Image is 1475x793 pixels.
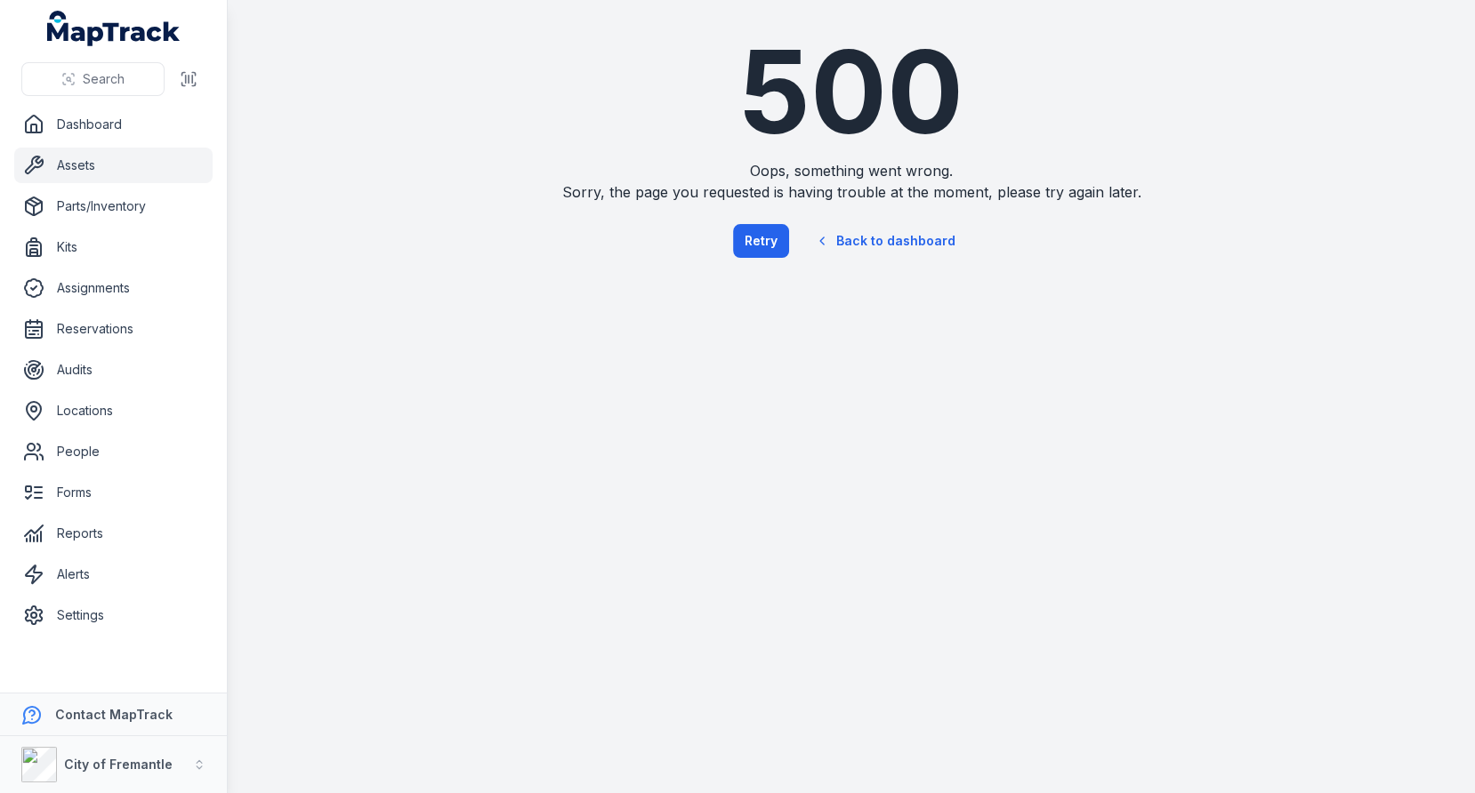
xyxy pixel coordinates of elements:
a: Dashboard [14,107,213,142]
a: Alerts [14,557,213,592]
a: MapTrack [47,11,181,46]
h1: 500 [524,36,1179,149]
span: Search [83,70,125,88]
a: Reports [14,516,213,551]
strong: Contact MapTrack [55,707,173,722]
a: Audits [14,352,213,388]
a: Assignments [14,270,213,306]
strong: City of Fremantle [64,757,173,772]
a: Back to dashboard [800,220,971,261]
a: Assets [14,148,213,183]
a: Reservations [14,311,213,347]
a: Kits [14,229,213,265]
span: Sorry, the page you requested is having trouble at the moment, please try again later. [524,181,1179,203]
span: Oops, something went wrong. [524,160,1179,181]
a: Parts/Inventory [14,188,213,224]
a: Settings [14,597,213,633]
a: People [14,434,213,469]
a: Forms [14,475,213,510]
a: Locations [14,393,213,429]
button: Search [21,62,165,96]
button: Retry [733,224,789,258]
